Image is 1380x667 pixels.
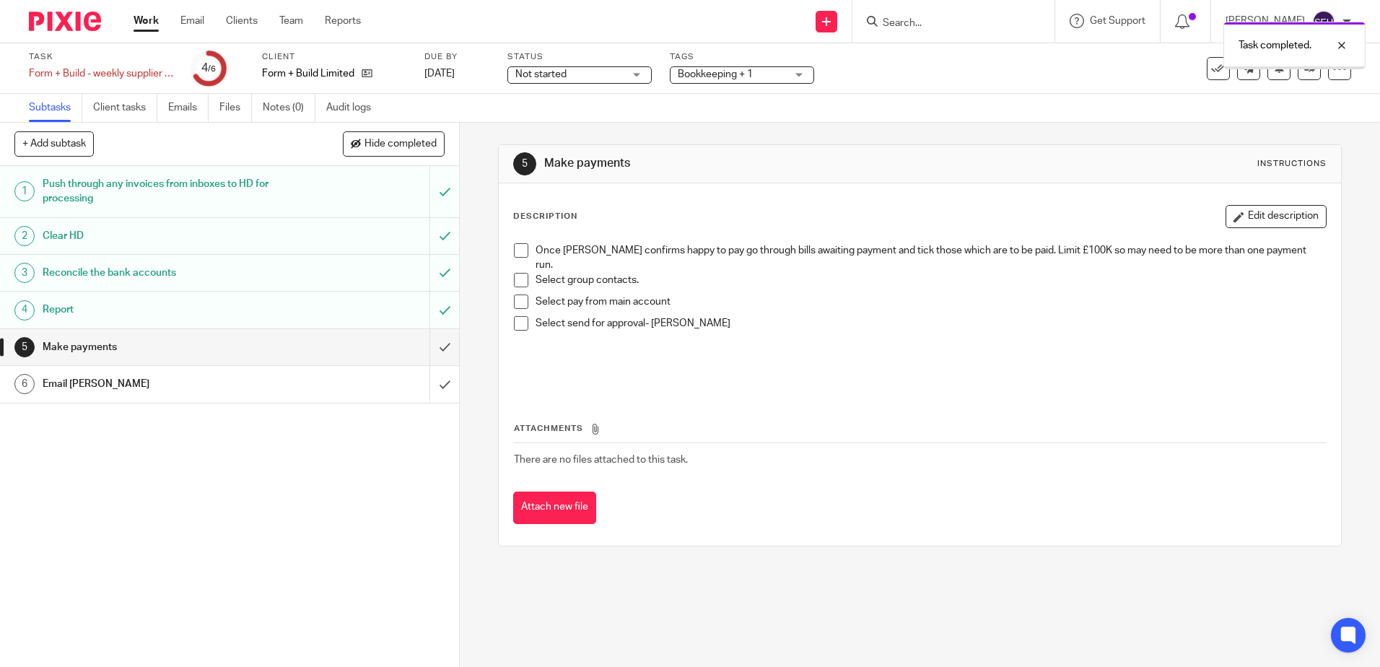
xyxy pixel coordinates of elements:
[536,316,1325,331] p: Select send for approval- [PERSON_NAME]
[14,263,35,283] div: 3
[507,51,652,63] label: Status
[29,94,82,122] a: Subtasks
[14,337,35,357] div: 5
[514,424,583,432] span: Attachments
[263,94,315,122] a: Notes (0)
[208,65,216,73] small: /6
[180,14,204,28] a: Email
[343,131,445,156] button: Hide completed
[43,373,291,395] h1: Email [PERSON_NAME]
[514,455,688,465] span: There are no files attached to this task.
[536,273,1325,287] p: Select group contacts.
[14,226,35,246] div: 2
[326,94,382,122] a: Audit logs
[1312,10,1335,33] img: svg%3E
[424,51,489,63] label: Due by
[219,94,252,122] a: Files
[14,181,35,201] div: 1
[29,12,101,31] img: Pixie
[1257,158,1327,170] div: Instructions
[43,299,291,321] h1: Report
[93,94,157,122] a: Client tasks
[226,14,258,28] a: Clients
[325,14,361,28] a: Reports
[262,51,406,63] label: Client
[536,295,1325,309] p: Select pay from main account
[536,243,1325,273] p: Once [PERSON_NAME] confirms happy to pay go through bills awaiting payment and tick those which a...
[43,262,291,284] h1: Reconcile the bank accounts
[201,60,216,77] div: 4
[29,51,173,63] label: Task
[43,336,291,358] h1: Make payments
[262,66,354,81] p: Form + Build Limited
[14,131,94,156] button: + Add subtask
[14,300,35,321] div: 4
[678,69,753,79] span: Bookkeeping + 1
[279,14,303,28] a: Team
[43,225,291,247] h1: Clear HD
[43,173,291,210] h1: Push through any invoices from inboxes to HD for processing
[544,156,951,171] h1: Make payments
[1226,205,1327,228] button: Edit description
[513,211,577,222] p: Description
[134,14,159,28] a: Work
[670,51,814,63] label: Tags
[1239,38,1311,53] p: Task completed.
[168,94,209,122] a: Emails
[513,492,596,524] button: Attach new file
[424,69,455,79] span: [DATE]
[29,66,173,81] div: Form + Build - weekly supplier payment run
[515,69,567,79] span: Not started
[364,139,437,150] span: Hide completed
[513,152,536,175] div: 5
[14,374,35,394] div: 6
